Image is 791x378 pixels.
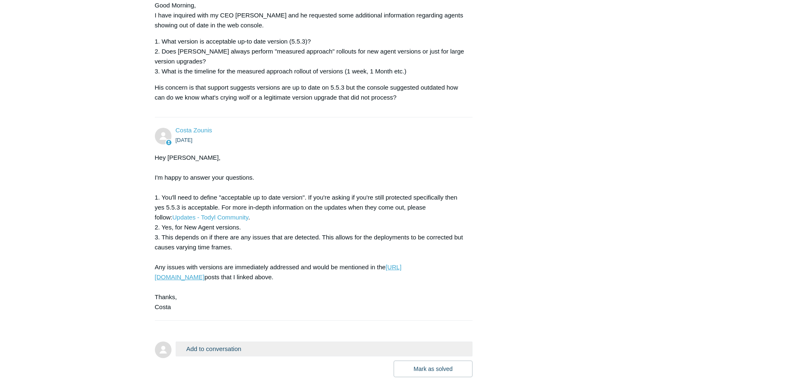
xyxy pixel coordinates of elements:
[172,214,248,221] a: Updates - Todyl Community
[176,127,212,134] a: Costa Zounis
[155,0,465,30] p: Good Morning, I have inquired with my CEO [PERSON_NAME] and he requested some additional informat...
[176,341,473,356] button: Add to conversation
[155,83,465,102] p: His concern is that support suggests versions are up to date on 5.5.3 but the console suggested o...
[155,153,465,312] div: Hey [PERSON_NAME], I'm happy to answer your questions. 1. You'll need to define "acceptable up to...
[394,361,473,377] button: Mark as solved
[155,37,465,76] p: 1. What version is acceptable up-to date version (5.5.3)? 2. Does [PERSON_NAME] always perform "m...
[176,137,193,143] time: 10/03/2025, 13:42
